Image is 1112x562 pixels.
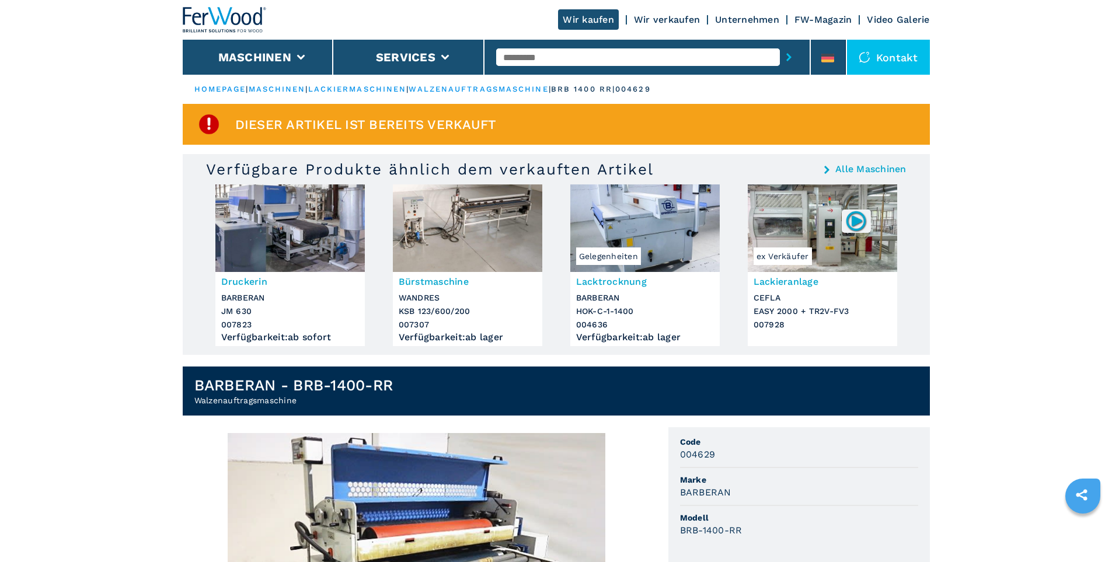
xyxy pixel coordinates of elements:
[794,14,852,25] a: FW-Magazin
[754,247,812,265] span: ex Verkäufer
[551,84,615,95] p: brb 1400 rr |
[867,14,929,25] a: Video Galerie
[221,291,359,331] h3: BARBERAN JM 630 007823
[194,85,246,93] a: HOMEPAGE
[754,291,891,331] h3: CEFLA EASY 2000 + TR2V-FV3 007928
[576,291,714,331] h3: BARBERAN HOK-C-1-1400 004636
[680,436,918,448] span: Code
[218,50,291,64] button: Maschinen
[206,160,654,179] h3: Verfügbare Produkte ähnlich dem verkauften Artikel
[376,50,435,64] button: Services
[215,184,365,346] a: Druckerin BARBERAN JM 630DruckerinBARBERANJM 630007823Verfügbarkeit:ab sofort
[409,85,548,93] a: walzenauftragsmaschine
[183,7,267,33] img: Ferwood
[215,184,365,272] img: Druckerin BARBERAN JM 630
[845,210,867,232] img: 007928
[680,448,716,461] h3: 004629
[194,376,393,395] h1: BARBERAN - BRB-1400-RR
[194,395,393,406] h2: Walzenauftragsmaschine
[1067,480,1096,509] a: sharethis
[570,184,720,346] a: Lacktrocknung BARBERAN HOK-C-1-1400GelegenheitenLacktrocknungBARBERANHOK-C-1-1400004636Verfügbark...
[615,84,651,95] p: 004629
[399,334,536,340] div: Verfügbarkeit : ab lager
[399,275,536,288] h3: Bürstmaschine
[221,275,359,288] h3: Druckerin
[754,275,891,288] h3: Lackieranlage
[748,184,897,272] img: Lackieranlage CEFLA EASY 2000 + TR2V-FV3
[570,184,720,272] img: Lacktrocknung BARBERAN HOK-C-1-1400
[859,51,870,63] img: Kontakt
[221,334,359,340] div: Verfügbarkeit : ab sofort
[305,85,308,93] span: |
[558,9,619,30] a: Wir kaufen
[715,14,779,25] a: Unternehmen
[748,184,897,346] a: Lackieranlage CEFLA EASY 2000 + TR2V-FV3ex Verkäufer007928LackieranlageCEFLAEASY 2000 + TR2V-FV30...
[680,486,731,499] h3: BARBERAN
[576,247,641,265] span: Gelegenheiten
[308,85,407,93] a: lackiermaschinen
[847,40,930,75] div: Kontakt
[634,14,700,25] a: Wir verkaufen
[399,291,536,331] h3: WANDRES KSB 123/600/200 007307
[393,184,542,272] img: Bürstmaschine WANDRES KSB 123/600/200
[249,85,306,93] a: maschinen
[680,512,918,523] span: Modell
[576,275,714,288] h3: Lacktrocknung
[246,85,248,93] span: |
[780,44,798,71] button: submit-button
[406,85,409,93] span: |
[197,113,221,136] img: SoldProduct
[235,118,497,131] span: Dieser Artikel ist bereits verkauft
[576,334,714,340] div: Verfügbarkeit : ab lager
[549,85,551,93] span: |
[393,184,542,346] a: Bürstmaschine WANDRES KSB 123/600/200BürstmaschineWANDRESKSB 123/600/200007307Verfügbarkeit:ab lager
[835,165,907,174] a: Alle Maschinen
[680,474,918,486] span: Marke
[680,523,743,537] h3: BRB-1400-RR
